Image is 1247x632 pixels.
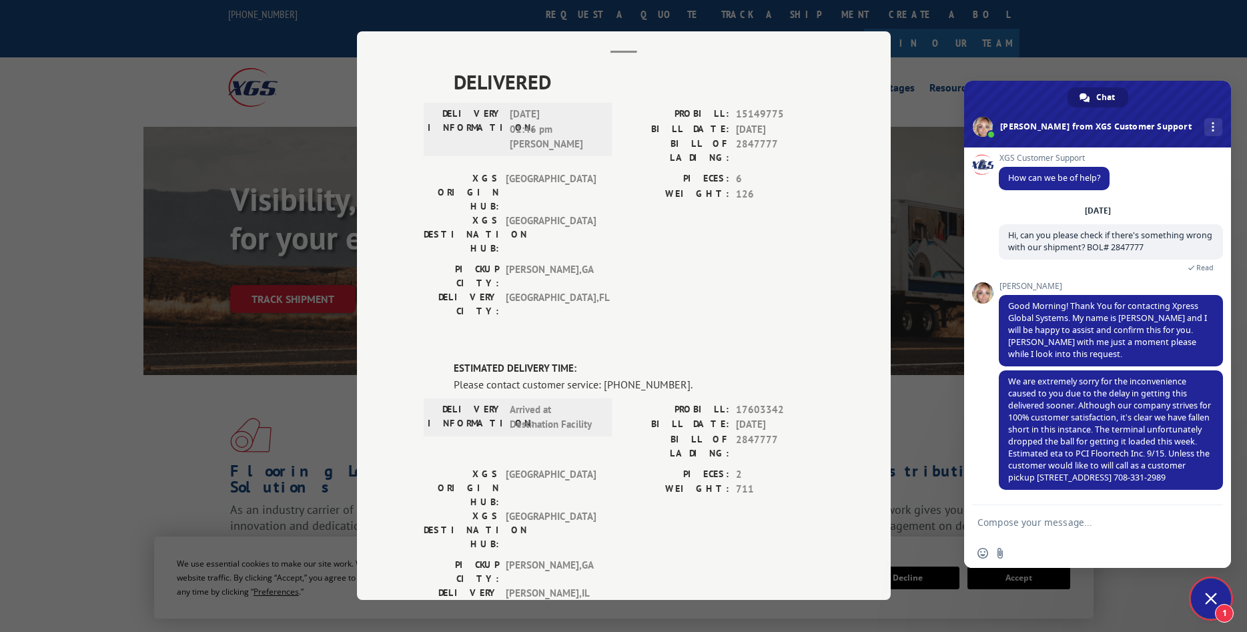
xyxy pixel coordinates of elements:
span: 17603342 [736,402,824,418]
span: 2847777 [736,137,824,165]
label: WEIGHT: [624,482,729,497]
span: Arrived at Destination Facility [510,402,600,432]
span: [DATE] [736,122,824,137]
div: More channels [1204,118,1222,136]
span: [GEOGRAPHIC_DATA] [506,214,596,256]
label: XGS ORIGIN HUB: [424,467,499,509]
span: [GEOGRAPHIC_DATA] [506,509,596,551]
label: DELIVERY INFORMATION: [428,107,503,152]
label: BILL DATE: [624,417,729,432]
label: DELIVERY CITY: [424,586,499,614]
label: BILL OF LADING: [624,137,729,165]
span: [GEOGRAPHIC_DATA] [506,467,596,509]
span: 126 [736,187,824,202]
span: [GEOGRAPHIC_DATA] [506,172,596,214]
div: Please contact customer service: [PHONE_NUMBER]. [454,376,824,392]
span: Send a file [995,548,1005,559]
span: [GEOGRAPHIC_DATA] , FL [506,290,596,318]
label: PICKUP CITY: [424,558,499,586]
label: DELIVERY INFORMATION: [428,402,503,432]
label: PICKUP CITY: [424,262,499,290]
span: 2 [736,467,824,483]
span: [PERSON_NAME] , GA [506,558,596,586]
span: 15149775 [736,107,824,122]
span: How can we be of help? [1008,172,1100,184]
label: PIECES: [624,467,729,483]
textarea: Compose your message... [977,517,1188,529]
label: ESTIMATED DELIVERY TIME: [454,361,824,376]
div: [DATE] [1085,207,1111,215]
div: Close chat [1191,579,1231,619]
label: BILL DATE: [624,122,729,137]
label: PIECES: [624,172,729,187]
span: We are extremely sorry for the inconvenience caused to you due to the delay in getting this deliv... [1008,376,1211,483]
span: Good Morning! Thank You for contacting Xpress Global Systems. My name is [PERSON_NAME] and I will... [1008,300,1207,360]
span: Insert an emoji [977,548,988,559]
span: 711 [736,482,824,497]
label: WEIGHT: [624,187,729,202]
span: Chat [1096,87,1115,107]
span: DELIVERED [454,67,824,97]
label: XGS DESTINATION HUB: [424,509,499,551]
label: XGS ORIGIN HUB: [424,172,499,214]
span: [DATE] [736,417,824,432]
span: Read [1196,263,1214,272]
label: DELIVERY CITY: [424,290,499,318]
span: [PERSON_NAME] , GA [506,262,596,290]
label: XGS DESTINATION HUB: [424,214,499,256]
label: BILL OF LADING: [624,432,729,460]
span: 2847777 [736,432,824,460]
span: XGS Customer Support [999,153,1110,163]
label: PROBILL: [624,107,729,122]
span: Hi, can you please check if there's something wrong with our shipment? BOL# 2847777 [1008,230,1212,253]
span: [PERSON_NAME] , IL [506,586,596,614]
label: PROBILL: [624,402,729,418]
span: 1 [1215,604,1234,623]
span: [DATE] 01:46 pm [PERSON_NAME] [510,107,600,152]
span: [PERSON_NAME] [999,282,1223,291]
div: Chat [1068,87,1128,107]
span: 6 [736,172,824,187]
